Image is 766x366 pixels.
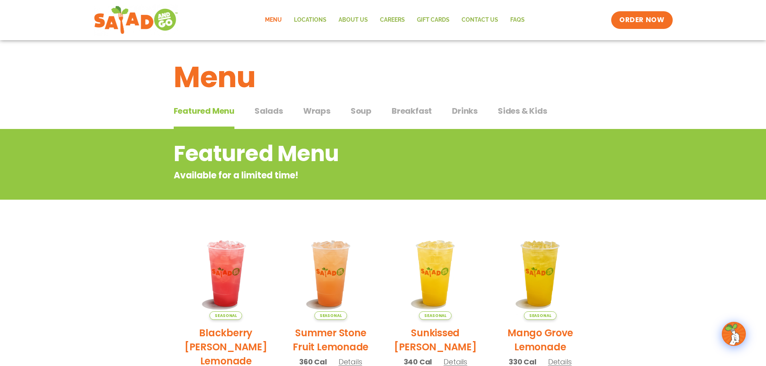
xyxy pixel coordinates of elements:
span: Seasonal [419,311,452,320]
a: Careers [374,11,411,29]
span: ORDER NOW [619,15,664,25]
h1: Menu [174,55,593,99]
span: Seasonal [314,311,347,320]
span: Soup [351,105,372,117]
span: Breakfast [392,105,432,117]
p: Available for a limited time! [174,169,528,182]
h2: Sunkissed [PERSON_NAME] [389,326,482,354]
a: ORDER NOW [611,11,672,29]
span: Wraps [303,105,331,117]
img: Product photo for Sunkissed Yuzu Lemonade [389,227,482,320]
a: Locations [288,11,333,29]
span: Salads [255,105,283,117]
a: Menu [259,11,288,29]
span: Sides & Kids [498,105,547,117]
h2: Summer Stone Fruit Lemonade [284,326,377,354]
div: Tabbed content [174,102,593,129]
nav: Menu [259,11,531,29]
a: FAQs [504,11,531,29]
a: GIFT CARDS [411,11,456,29]
a: Contact Us [456,11,504,29]
img: Product photo for Mango Grove Lemonade [494,227,587,320]
img: new-SAG-logo-768×292 [94,4,179,36]
a: About Us [333,11,374,29]
span: Drinks [452,105,478,117]
span: Seasonal [209,311,242,320]
span: Featured Menu [174,105,234,117]
img: Product photo for Summer Stone Fruit Lemonade [284,227,377,320]
h2: Featured Menu [174,137,528,170]
span: Seasonal [524,311,557,320]
img: wpChatIcon [723,323,745,345]
h2: Mango Grove Lemonade [494,326,587,354]
img: Product photo for Blackberry Bramble Lemonade [180,227,273,320]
